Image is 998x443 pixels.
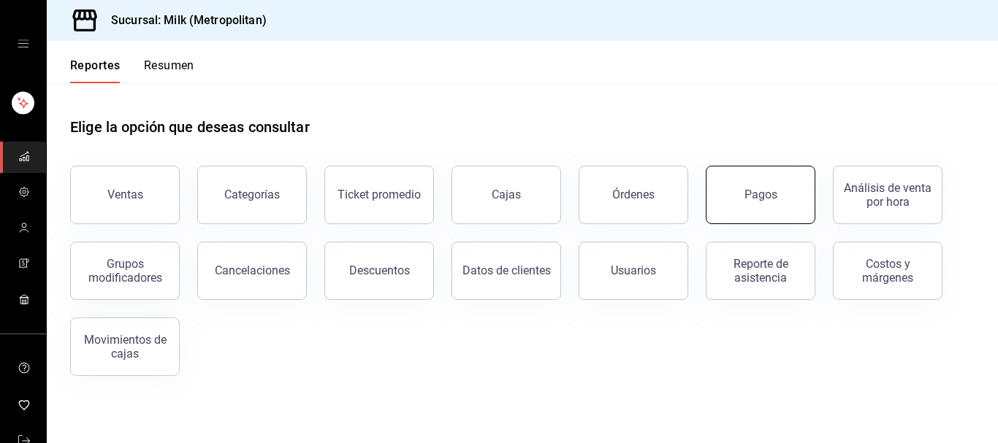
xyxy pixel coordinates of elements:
[833,166,942,224] button: Análisis de venta por hora
[70,242,180,300] button: Grupos modificadores
[338,188,421,201] div: Ticket promedio
[706,166,815,224] button: Pagos
[70,317,180,376] button: Movimientos de cajas
[579,242,688,300] button: Usuarios
[70,58,194,83] div: navigation tabs
[70,166,180,224] button: Ventas
[80,333,170,361] div: Movimientos de cajas
[99,12,267,29] h3: Sucursal: Milk (Metropolitan)
[611,263,656,277] div: Usuarios
[197,166,307,224] button: Categorías
[612,188,655,201] div: Órdenes
[715,257,806,285] div: Reporte de asistencia
[70,116,310,138] h1: Elige la opción que deseas consultar
[70,58,121,83] button: Reportes
[833,242,942,300] button: Costos y márgenes
[706,242,815,300] button: Reporte de asistencia
[144,58,194,83] button: Resumen
[107,188,143,201] div: Ventas
[224,188,280,201] div: Categorías
[744,188,777,201] div: Pagos
[324,242,434,300] button: Descuentos
[324,166,434,224] button: Ticket promedio
[492,186,522,204] div: Cajas
[452,242,561,300] button: Datos de clientes
[462,263,551,277] div: Datos de clientes
[80,257,170,285] div: Grupos modificadores
[197,242,307,300] button: Cancelaciones
[842,257,933,285] div: Costos y márgenes
[215,263,290,277] div: Cancelaciones
[349,263,410,277] div: Descuentos
[452,166,561,224] a: Cajas
[579,166,688,224] button: Órdenes
[842,181,933,209] div: Análisis de venta por hora
[18,38,29,50] button: open drawer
